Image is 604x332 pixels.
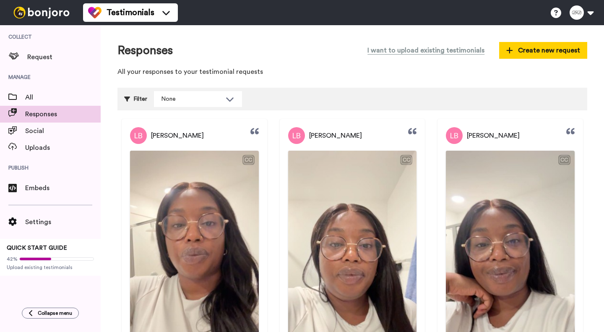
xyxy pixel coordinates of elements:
[25,143,101,153] span: Uploads
[10,7,73,18] img: bj-logo-header-white.svg
[25,92,101,102] span: All
[117,67,587,77] p: All your responses to your testimonial requests
[288,127,305,144] img: Profile Picture
[22,308,79,319] button: Collapse menu
[25,183,101,193] span: Embeds
[38,310,72,316] span: Collapse menu
[559,156,570,164] div: CC
[243,156,254,164] div: CC
[446,127,463,144] img: Profile Picture
[25,126,101,136] span: Social
[25,217,101,227] span: Settings
[309,131,362,141] span: [PERSON_NAME]
[7,245,67,251] span: QUICK START GUIDE
[361,42,491,59] button: I want to upload existing testimonials
[130,127,147,144] img: Profile Picture
[7,256,18,262] span: 42%
[401,156,411,164] div: CC
[107,7,154,18] span: Testimonials
[117,44,173,57] h1: Responses
[88,6,102,19] img: tm-color.svg
[27,52,101,62] span: Request
[506,45,580,55] span: Create new request
[499,42,587,59] button: Create new request
[161,95,221,103] div: None
[467,131,520,141] span: [PERSON_NAME]
[25,109,101,119] span: Responses
[7,264,94,271] span: Upload existing testimonials
[151,131,204,141] span: [PERSON_NAME]
[124,91,147,107] div: Filter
